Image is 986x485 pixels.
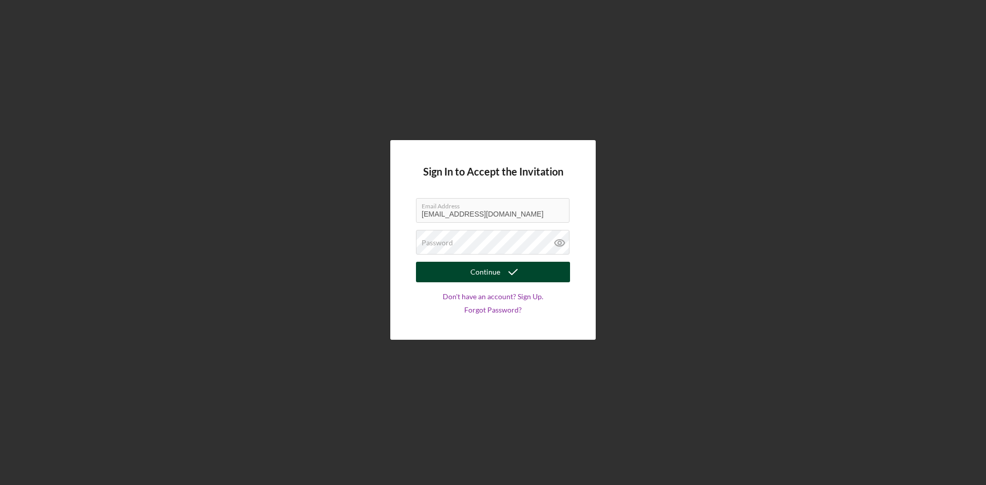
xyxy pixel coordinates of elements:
[423,166,563,178] h4: Sign In to Accept the Invitation
[464,306,522,314] a: Forgot Password?
[443,293,543,301] a: Don't have an account? Sign Up.
[470,262,500,282] div: Continue
[422,199,570,210] label: Email Address
[416,262,570,282] button: Continue
[422,239,453,247] label: Password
